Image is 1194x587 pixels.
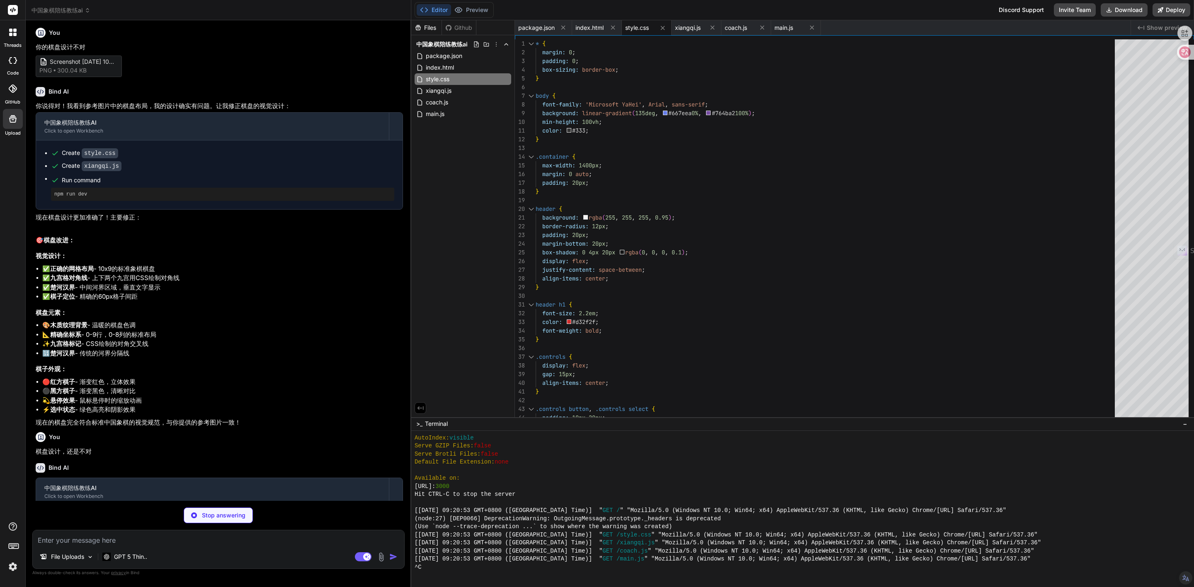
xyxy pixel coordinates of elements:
[425,420,448,428] span: Terminal
[449,434,474,442] span: visible
[36,43,403,52] p: 你的棋盘设计不对
[635,109,655,117] span: 135deg
[599,266,642,273] span: space-between
[42,387,403,396] li: ⚫ - 渐变黑色，清晰对比
[425,63,455,72] span: index.html
[662,249,665,256] span: 0
[50,387,75,395] strong: 黑方棋子
[442,24,476,32] div: Github
[416,420,422,428] span: >_
[542,379,582,387] span: align-items:
[389,553,398,561] img: icon
[415,490,515,499] span: Hit CTRL-C to stop the server
[542,275,582,282] span: align-items:
[569,170,572,178] span: 0
[622,214,632,221] span: 255
[682,249,685,256] span: )
[620,507,1006,515] span: " "Mozilla/5.0 (Windows NT 10.0; Win64; x64) AppleWebKit/537.36 (KHTML, like Gecko) Chrome/[URL] ...
[542,240,589,247] span: margin-bottom:
[42,283,403,292] li: ✅ - 中间河界区域，垂直文字显示
[50,396,75,404] strong: 悬停效果
[50,58,116,66] span: Screenshot [DATE] 100616
[415,474,460,483] span: Available on:
[515,309,525,318] div: 32
[36,447,403,457] p: 棋盘设计，还是不对
[542,118,579,126] span: min-height:
[425,97,449,107] span: coach.js
[425,51,463,61] span: package.json
[415,531,602,539] span: [[DATE] 09:20:53 GMT+0800 ([GEOGRAPHIC_DATA] Time)] "
[202,511,245,519] p: Stop answering
[589,405,592,413] span: ,
[526,152,536,161] div: Click to collapse the range.
[536,188,539,195] span: }
[515,144,525,152] div: 13
[542,109,579,117] span: background:
[36,308,403,318] h3: 棋盘元素：
[542,370,556,378] span: gap:
[44,128,381,134] div: Click to open Workbench
[629,405,648,413] span: select
[42,330,403,340] li: 📐 - 0-9行，0-8列的标准布局
[572,179,585,186] span: 20px
[655,214,668,221] span: 0.95
[542,179,569,186] span: padding:
[515,126,525,135] div: 11
[44,484,381,492] div: 中国象棋陪练教练AI
[542,414,569,421] span: padding:
[44,236,68,244] strong: 棋盘改进
[616,531,651,539] span: /style.css
[5,99,20,106] label: GitHub
[474,442,491,450] span: false
[36,418,403,428] p: 现在的棋盘完全符合标准中国象棋的视觉规范，与你提供的参考图片一致！
[526,353,536,361] div: Click to collapse the range.
[585,362,589,369] span: ;
[685,249,688,256] span: ;
[559,370,572,378] span: 15px
[50,283,75,291] strong: 楚河汉界
[665,249,668,256] span: ,
[585,127,589,134] span: ;
[536,135,539,143] span: }
[536,153,569,160] span: .container
[5,130,21,137] label: Upload
[50,292,75,300] strong: 棋子定位
[542,309,575,317] span: font-size:
[515,387,525,396] div: 41
[50,406,75,413] strong: 选中状态
[515,274,525,283] div: 28
[44,493,381,500] div: Click to open Workbench
[572,48,575,56] span: ;
[515,135,525,144] div: 12
[602,507,613,515] span: GET
[6,560,20,574] img: settings
[36,236,403,245] h2: 🎯 ：
[415,434,449,442] span: AutoIndex:
[495,458,509,466] span: none
[665,101,668,108] span: ,
[515,413,525,422] div: 44
[542,249,579,256] span: box-shadow:
[542,48,565,56] span: margin:
[605,275,609,282] span: ;
[1147,24,1187,32] span: Show preview
[515,300,525,309] div: 31
[515,213,525,222] div: 21
[415,442,474,450] span: Serve GZIP Files:
[415,450,481,459] span: Serve Brotli Files:
[569,48,572,56] span: 0
[542,162,575,169] span: max-width:
[616,507,620,515] span: /
[536,336,539,343] span: }
[648,214,652,221] span: ,
[42,292,403,302] li: ✅ - 精确的60px格子间距
[42,321,403,330] li: 🎨 - 温暖的棋盘色调
[515,48,525,57] div: 2
[481,450,498,459] span: false
[515,109,525,118] div: 9
[42,405,403,415] li: ⚡ - 绿色高亮和阴影效果
[36,101,403,111] p: 你说得对！我看到参考图片中的棋盘布局，我的设计确实有问题。让我修正棋盘的视觉设计：
[542,362,569,369] span: display:
[50,331,81,338] strong: 精确坐标系
[552,92,556,99] span: {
